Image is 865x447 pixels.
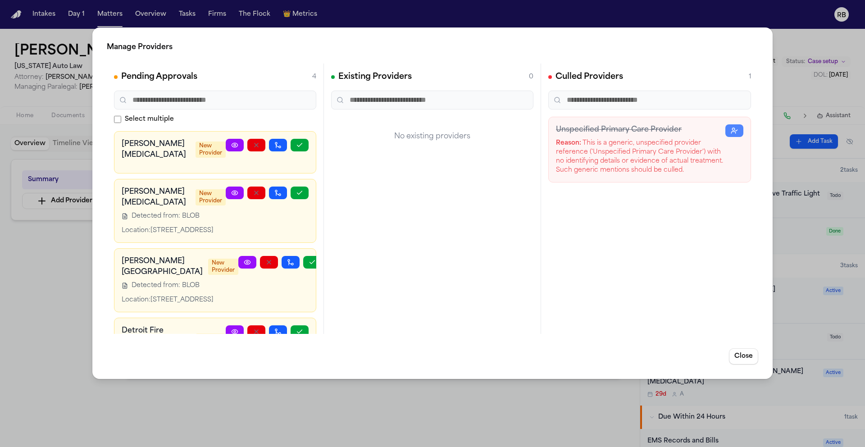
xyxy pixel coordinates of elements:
[247,325,265,338] button: Reject
[226,139,244,151] a: View Provider
[556,124,725,135] h3: Unspecified Primary Care Provider
[749,73,751,82] span: 1
[269,187,287,199] button: Merge
[725,124,743,137] button: Restore Provider
[121,71,197,83] h2: Pending Approvals
[303,256,321,269] button: Approve
[132,212,200,221] span: Detected from: BLOB
[269,325,287,338] button: Merge
[226,187,244,199] a: View Provider
[122,139,190,160] h3: [PERSON_NAME] [MEDICAL_DATA]
[122,187,190,208] h3: [PERSON_NAME] [MEDICAL_DATA]
[125,115,174,124] span: Select multiple
[555,71,623,83] h2: Culled Providers
[226,325,244,338] a: View Provider
[196,141,226,158] span: New Provider
[247,187,265,199] button: Reject
[291,325,309,338] button: Approve
[338,71,412,83] h2: Existing Providers
[729,348,758,365] button: Close
[107,42,758,53] h2: Manage Providers
[260,256,278,269] button: Reject
[196,333,226,350] span: New Provider
[122,325,190,358] h3: Detroit Fire Department – EMS Division
[122,296,238,305] div: Location: [STREET_ADDRESS]
[312,73,316,82] span: 4
[238,256,256,269] a: View Provider
[132,281,200,290] span: Detected from: BLOB
[282,256,300,269] button: Merge
[529,73,533,82] span: 0
[208,259,238,275] span: New Provider
[122,226,226,235] div: Location: [STREET_ADDRESS]
[122,256,203,278] h3: [PERSON_NAME][GEOGRAPHIC_DATA]
[269,139,287,151] button: Merge
[556,139,725,175] div: This is a generic, unspecified provider reference ('Unspecified Primary Care Provider') with no i...
[291,139,309,151] button: Approve
[291,187,309,199] button: Approve
[196,189,226,205] span: New Provider
[247,139,265,151] button: Reject
[114,116,121,123] input: Select multiple
[331,117,533,156] div: No existing providers
[556,140,581,146] strong: Reason:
